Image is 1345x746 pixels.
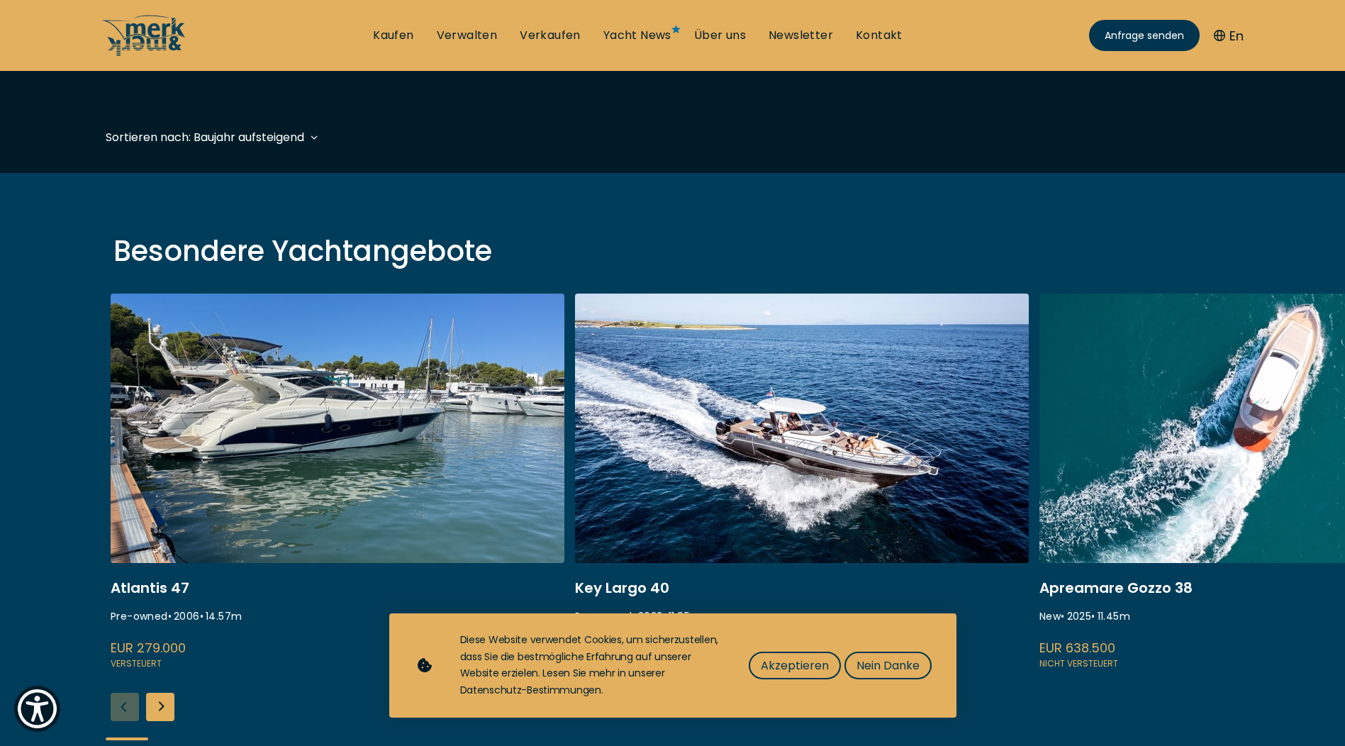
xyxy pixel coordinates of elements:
a: Yacht News [603,28,671,43]
span: Nein Danke [856,657,920,674]
a: Verkaufen [520,28,581,43]
a: Newsletter [769,28,833,43]
button: Nein Danke [844,652,932,679]
button: En [1214,26,1244,45]
button: Show Accessibility Preferences [14,686,60,732]
div: Sortieren nach: Baujahr aufsteigend [106,128,304,146]
div: Next slide [146,693,174,721]
a: Verwalten [437,28,498,43]
button: Akzeptieren [749,652,841,679]
a: Kaufen [373,28,413,43]
span: Akzeptieren [761,657,829,674]
a: Datenschutz-Bestimmungen [460,683,601,697]
span: Anfrage senden [1105,28,1184,43]
a: Kontakt [856,28,903,43]
a: Anfrage senden [1089,20,1200,51]
div: Diese Website verwendet Cookies, um sicherzustellen, dass Sie die bestmögliche Erfahrung auf unse... [460,632,720,699]
a: Über uns [694,28,746,43]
